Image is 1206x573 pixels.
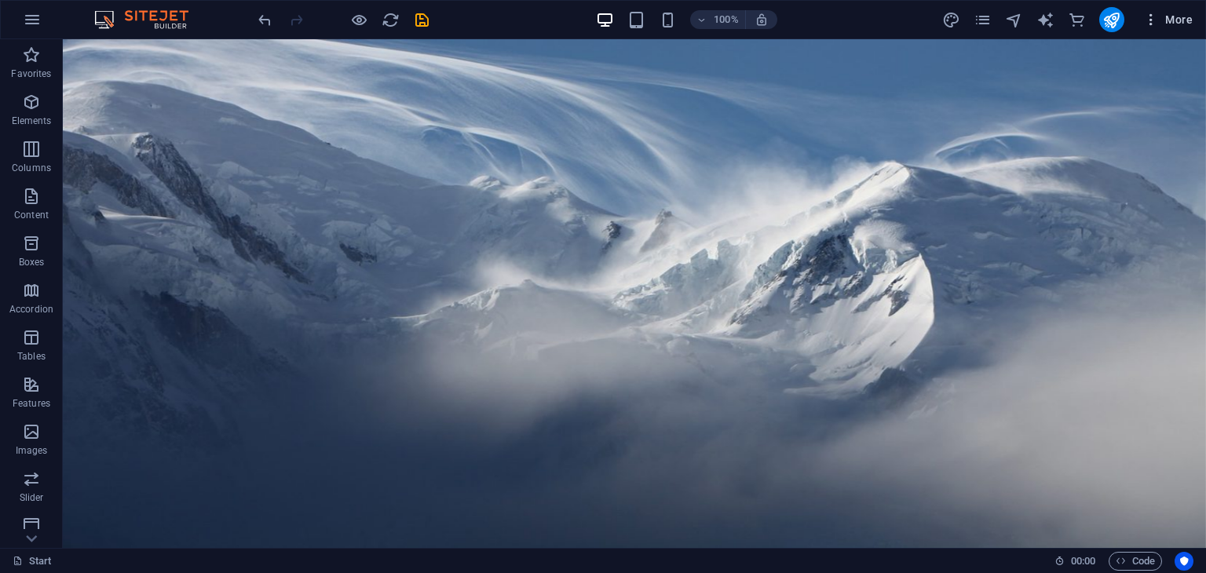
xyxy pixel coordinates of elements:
span: 00 00 [1071,552,1095,571]
p: Tables [17,350,46,363]
button: commerce [1068,10,1087,29]
i: Navigator [1005,11,1023,29]
button: navigator [1005,10,1024,29]
button: undo [255,10,274,29]
p: Favorites [11,68,51,80]
i: On resize automatically adjust zoom level to fit chosen device. [755,13,769,27]
i: Commerce [1068,11,1086,29]
h6: Session time [1054,552,1096,571]
p: Columns [12,162,51,174]
p: Slider [20,491,44,504]
img: Editor Logo [90,10,208,29]
i: Publish [1102,11,1120,29]
button: text_generator [1036,10,1055,29]
button: 100% [690,10,746,29]
p: Content [14,209,49,221]
button: design [942,10,961,29]
i: Save (Ctrl+S) [413,11,431,29]
p: Images [16,444,48,457]
button: Usercentrics [1175,552,1193,571]
button: Code [1109,552,1162,571]
a: Click to cancel selection. Double-click to open Pages [13,552,52,571]
button: save [412,10,431,29]
span: More [1143,12,1193,27]
button: publish [1099,7,1124,32]
h6: 100% [714,10,739,29]
p: Features [13,397,50,410]
button: reload [381,10,400,29]
span: Code [1116,552,1155,571]
p: Boxes [19,256,45,268]
button: pages [974,10,992,29]
button: More [1137,7,1199,32]
i: AI Writer [1036,11,1054,29]
i: Undo: Delete elements (Ctrl+Z) [256,11,274,29]
i: Pages (Ctrl+Alt+S) [974,11,992,29]
span: : [1082,555,1084,567]
p: Elements [12,115,52,127]
p: Accordion [9,303,53,316]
